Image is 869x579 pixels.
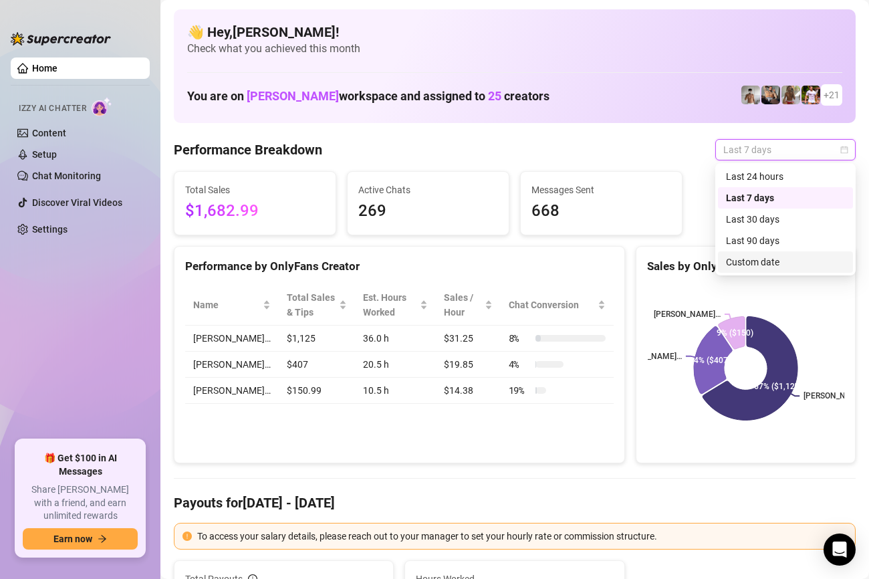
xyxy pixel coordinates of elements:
[185,183,325,197] span: Total Sales
[654,310,721,319] text: [PERSON_NAME]…
[287,290,336,320] span: Total Sales & Tips
[444,290,481,320] span: Sales / Hour
[358,183,498,197] span: Active Chats
[358,199,498,224] span: 269
[436,285,500,326] th: Sales / Hour
[185,199,325,224] span: $1,682.99
[741,86,760,104] img: aussieboy_j
[761,86,780,104] img: George
[723,140,848,160] span: Last 7 days
[726,191,845,205] div: Last 7 days
[355,326,436,352] td: 36.0 h
[32,197,122,208] a: Discover Viral Videos
[726,233,845,248] div: Last 90 days
[185,378,279,404] td: [PERSON_NAME]…
[193,298,260,312] span: Name
[718,209,853,230] div: Last 30 days
[509,383,530,398] span: 19 %
[279,326,355,352] td: $1,125
[726,255,845,269] div: Custom date
[279,378,355,404] td: $150.99
[98,534,107,544] span: arrow-right
[488,89,501,103] span: 25
[718,166,853,187] div: Last 24 hours
[363,290,417,320] div: Est. Hours Worked
[11,32,111,45] img: logo-BBDzfeDw.svg
[32,149,57,160] a: Setup
[509,331,530,346] span: 8 %
[509,298,595,312] span: Chat Conversion
[509,357,530,372] span: 4 %
[187,23,842,41] h4: 👋 Hey, [PERSON_NAME] !
[355,378,436,404] td: 10.5 h
[92,97,112,116] img: AI Chatter
[718,230,853,251] div: Last 90 days
[187,41,842,56] span: Check what you achieved this month
[840,146,848,154] span: calendar
[501,285,614,326] th: Chat Conversion
[32,170,101,181] a: Chat Monitoring
[53,534,92,544] span: Earn now
[726,212,845,227] div: Last 30 days
[185,352,279,378] td: [PERSON_NAME]…
[718,187,853,209] div: Last 7 days
[32,128,66,138] a: Content
[32,224,68,235] a: Settings
[197,529,847,544] div: To access your salary details, please reach out to your manager to set your hourly rate or commis...
[615,352,682,361] text: [PERSON_NAME]…
[23,452,138,478] span: 🎁 Get $100 in AI Messages
[185,285,279,326] th: Name
[531,199,671,224] span: 668
[718,251,853,273] div: Custom date
[726,169,845,184] div: Last 24 hours
[185,257,614,275] div: Performance by OnlyFans Creator
[279,352,355,378] td: $407
[279,285,355,326] th: Total Sales & Tips
[531,183,671,197] span: Messages Sent
[436,352,500,378] td: $19.85
[185,326,279,352] td: [PERSON_NAME]…
[32,63,57,74] a: Home
[824,534,856,566] div: Open Intercom Messenger
[781,86,800,104] img: Nathaniel
[647,257,844,275] div: Sales by OnlyFans Creator
[174,493,856,512] h4: Payouts for [DATE] - [DATE]
[436,378,500,404] td: $14.38
[19,102,86,115] span: Izzy AI Chatter
[801,86,820,104] img: Hector
[247,89,339,103] span: [PERSON_NAME]
[174,140,322,159] h4: Performance Breakdown
[182,532,192,541] span: exclamation-circle
[355,352,436,378] td: 20.5 h
[436,326,500,352] td: $31.25
[824,88,840,102] span: + 21
[23,528,138,550] button: Earn nowarrow-right
[187,89,549,104] h1: You are on workspace and assigned to creators
[23,483,138,523] span: Share [PERSON_NAME] with a friend, and earn unlimited rewards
